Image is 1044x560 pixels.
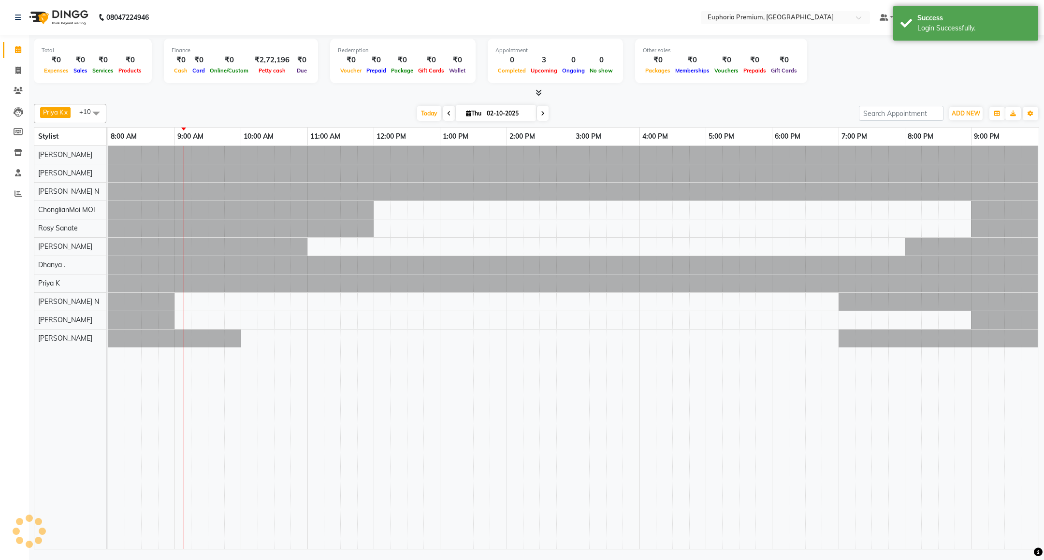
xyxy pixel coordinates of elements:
div: ₹0 [712,55,741,66]
span: Packages [643,67,673,74]
a: 6:00 PM [772,129,803,144]
input: 2025-10-02 [484,106,532,121]
div: ₹0 [207,55,251,66]
div: ₹0 [389,55,416,66]
span: Gift Cards [768,67,799,74]
span: Products [116,67,144,74]
a: 9:00 AM [175,129,206,144]
span: [PERSON_NAME] [38,242,92,251]
span: Today [417,106,441,121]
a: 7:00 PM [839,129,870,144]
a: 3:00 PM [573,129,604,144]
div: 3 [528,55,560,66]
a: 11:00 AM [308,129,343,144]
div: ₹0 [293,55,310,66]
span: [PERSON_NAME] [38,169,92,177]
a: 10:00 AM [241,129,276,144]
span: Prepaid [364,67,389,74]
a: 8:00 AM [108,129,139,144]
span: Thu [464,110,484,117]
span: Cash [172,67,190,74]
a: 4:00 PM [640,129,670,144]
a: 8:00 PM [905,129,936,144]
div: Other sales [643,46,799,55]
div: Total [42,46,144,55]
span: Memberships [673,67,712,74]
span: +10 [79,108,98,115]
a: 12:00 PM [374,129,408,144]
div: 0 [495,55,528,66]
span: [PERSON_NAME] [38,150,92,159]
div: Finance [172,46,310,55]
span: No show [587,67,615,74]
button: ADD NEW [949,107,983,120]
div: ₹0 [42,55,71,66]
span: [PERSON_NAME] N [38,187,99,196]
img: logo [25,4,91,31]
div: ₹0 [116,55,144,66]
span: [PERSON_NAME] [38,316,92,324]
span: Expenses [42,67,71,74]
a: x [63,108,68,116]
span: Card [190,67,207,74]
span: Wallet [447,67,468,74]
span: Rosy Sanate [38,224,78,232]
span: [PERSON_NAME] N [38,297,99,306]
span: Completed [495,67,528,74]
a: 5:00 PM [706,129,737,144]
a: 2:00 PM [507,129,537,144]
div: 0 [560,55,587,66]
div: Success [917,13,1031,23]
div: ₹0 [71,55,90,66]
span: Upcoming [528,67,560,74]
div: ₹0 [643,55,673,66]
div: Redemption [338,46,468,55]
div: ₹0 [172,55,190,66]
span: Priya K [43,108,63,116]
div: 0 [587,55,615,66]
span: Prepaids [741,67,768,74]
div: ₹0 [447,55,468,66]
div: ₹2,72,196 [251,55,293,66]
div: ₹0 [338,55,364,66]
span: Stylist [38,132,58,141]
div: Login Successfully. [917,23,1031,33]
span: Voucher [338,67,364,74]
span: Sales [71,67,90,74]
span: Ongoing [560,67,587,74]
span: ChonglianMoi MOI [38,205,95,214]
span: ADD NEW [952,110,980,117]
span: Services [90,67,116,74]
a: 1:00 PM [440,129,471,144]
div: ₹0 [190,55,207,66]
span: Due [294,67,309,74]
div: ₹0 [416,55,447,66]
span: Gift Cards [416,67,447,74]
div: Appointment [495,46,615,55]
input: Search Appointment [859,106,943,121]
div: ₹0 [741,55,768,66]
span: Vouchers [712,67,741,74]
span: Priya K [38,279,60,287]
div: ₹0 [673,55,712,66]
span: Petty cash [256,67,288,74]
span: [PERSON_NAME] [38,334,92,343]
a: 9:00 PM [971,129,1002,144]
b: 08047224946 [106,4,149,31]
div: ₹0 [768,55,799,66]
div: ₹0 [364,55,389,66]
span: Package [389,67,416,74]
span: Online/Custom [207,67,251,74]
span: Dhanya . [38,260,65,269]
div: ₹0 [90,55,116,66]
